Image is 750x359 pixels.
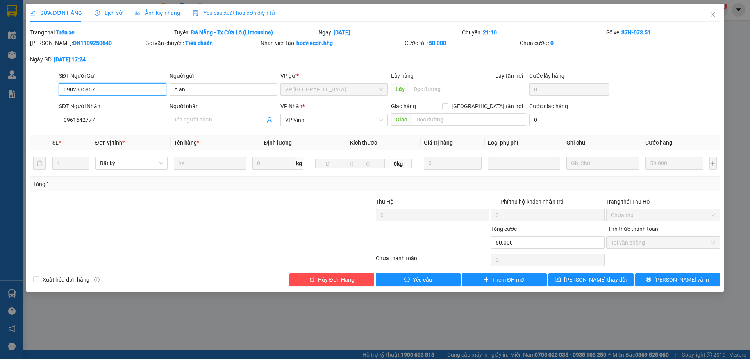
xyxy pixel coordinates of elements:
div: VP gửi [280,71,388,80]
img: icon [193,10,199,16]
input: 0 [424,157,482,170]
input: Ghi Chú [566,157,639,170]
input: VD: Bàn, Ghế [174,157,246,170]
span: Lấy hàng [391,73,414,79]
b: Tiêu chuẩn [185,40,213,46]
th: Loại phụ phí [485,135,563,150]
div: SĐT Người Nhận [59,102,166,111]
span: [PERSON_NAME] và In [654,275,709,284]
button: delete [33,157,46,170]
span: user-add [266,117,273,123]
b: Trên xe [56,29,75,36]
b: DN1109250640 [73,40,112,46]
th: Ghi chú [563,135,642,150]
div: Chưa cước : [520,39,634,47]
b: [DATE] [334,29,350,36]
b: hocviecdn.hhg [296,40,333,46]
span: Tổng cước [491,226,517,232]
label: Hình thức thanh toán [606,226,658,232]
div: Chuyến: [461,28,605,37]
div: SĐT Người Gửi [59,71,166,80]
label: Cước giao hàng [529,103,568,109]
span: Phí thu hộ khách nhận trả [497,197,567,206]
div: Tổng: 1 [33,180,289,188]
span: VP Nhận [280,103,302,109]
span: Bất kỳ [100,157,163,169]
span: info-circle [94,277,100,282]
b: 37H-073.51 [621,29,651,36]
div: Nhân viên tạo: [261,39,403,47]
span: plus [484,277,489,283]
span: clock-circle [95,10,100,16]
button: printer[PERSON_NAME] và In [635,273,720,286]
b: 21:10 [483,29,497,36]
button: Close [702,4,724,26]
span: Ảnh kiện hàng [135,10,180,16]
div: Số xe: [605,28,721,37]
div: Chưa thanh toán [375,254,490,268]
span: SL [52,139,59,146]
span: Giá trị hàng [424,139,453,146]
span: VP Vinh [285,114,383,126]
span: Lấy [391,83,409,95]
button: exclamation-circleYêu cầu [376,273,461,286]
span: VP Đà Nẵng [285,84,383,95]
span: Chưa thu [611,209,715,221]
span: 0kg [385,159,411,168]
span: Yêu cầu xuất hóa đơn điện tử [193,10,275,16]
span: Lấy tận nơi [492,71,526,80]
span: Xuất hóa đơn hàng [39,275,93,284]
span: exclamation-circle [404,277,410,283]
input: Cước giao hàng [529,114,609,126]
input: 0 [645,157,704,170]
div: Trạng thái Thu Hộ [606,197,720,206]
span: delete [309,277,315,283]
div: Ngày GD: [30,55,144,64]
span: Giao [391,113,412,126]
span: Tên hàng [174,139,199,146]
span: Định lượng [264,139,291,146]
input: R [339,159,363,168]
span: save [555,277,561,283]
span: [PERSON_NAME] thay đổi [564,275,627,284]
span: Thu Hộ [376,198,394,205]
b: 50.000 [429,40,446,46]
span: printer [646,277,651,283]
input: C [363,159,385,168]
div: Cước rồi : [405,39,518,47]
button: save[PERSON_NAME] thay đổi [548,273,633,286]
div: Người nhận [170,102,277,111]
button: plusThêm ĐH mới [462,273,547,286]
span: Giao hàng [391,103,416,109]
span: Thêm ĐH mới [492,275,525,284]
input: Dọc đường [412,113,526,126]
b: Đà Nẵng - Tx Cửa Lò (Limousine) [191,29,273,36]
span: SỬA ĐƠN HÀNG [30,10,82,16]
span: kg [295,157,303,170]
input: Cước lấy hàng [529,83,609,96]
b: 0 [550,40,554,46]
button: plus [709,157,717,170]
span: picture [135,10,140,16]
div: Gói vận chuyển: [145,39,259,47]
label: Cước lấy hàng [529,73,564,79]
div: [PERSON_NAME]: [30,39,144,47]
span: Cước hàng [645,139,672,146]
span: Kích thước [350,139,377,146]
div: Trạng thái: [29,28,173,37]
span: Đơn vị tính [95,139,125,146]
b: [DATE] 17:24 [54,56,86,63]
div: Người gửi [170,71,277,80]
div: Tuyến: [173,28,318,37]
button: deleteHủy Đơn Hàng [289,273,374,286]
span: [GEOGRAPHIC_DATA] tận nơi [448,102,526,111]
div: Ngày: [318,28,462,37]
span: Tại văn phòng [611,237,715,248]
span: Hủy Đơn Hàng [318,275,354,284]
input: Dọc đường [409,83,526,95]
span: Yêu cầu [413,275,432,284]
input: D [315,159,339,168]
span: Lịch sử [95,10,122,16]
span: close [710,11,716,18]
span: edit [30,10,36,16]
